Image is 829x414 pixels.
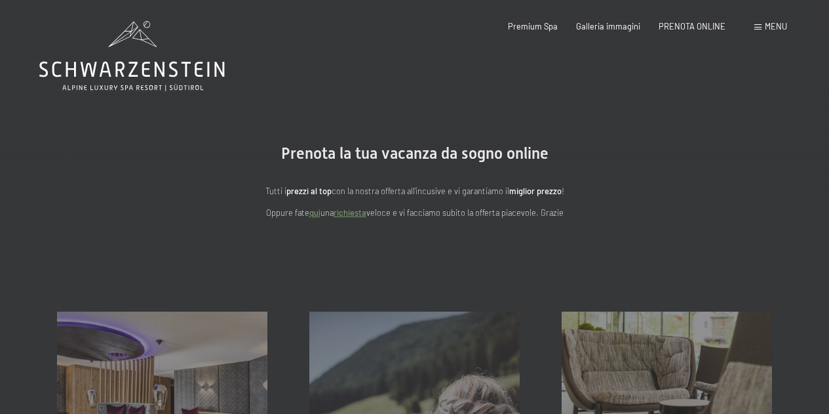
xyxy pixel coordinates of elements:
p: Tutti i con la nostra offerta all'incusive e vi garantiamo il ! [153,184,677,197]
span: Prenota la tua vacanza da sogno online [281,144,549,163]
strong: prezzi al top [286,186,332,196]
span: Menu [765,21,787,31]
a: Galleria immagini [576,21,640,31]
p: Oppure fate una veloce e vi facciamo subito la offerta piacevole. Grazie [153,206,677,219]
a: PRENOTA ONLINE [659,21,725,31]
strong: miglior prezzo [509,186,562,196]
a: quì [309,207,320,218]
a: richiesta [334,207,366,218]
a: Premium Spa [508,21,558,31]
